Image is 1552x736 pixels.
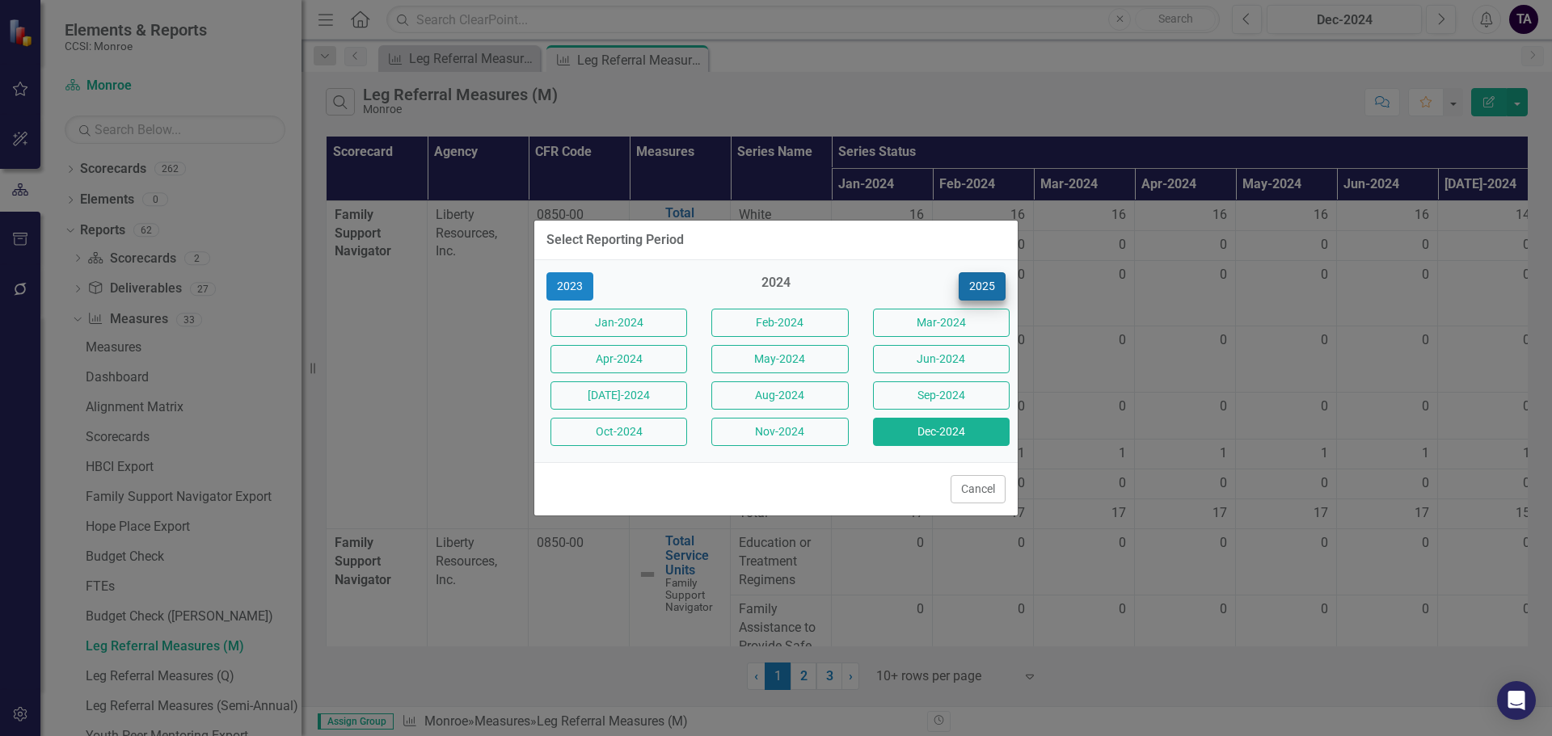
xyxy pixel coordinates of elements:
[707,274,844,301] div: 2024
[711,381,848,410] button: Aug-2024
[1497,681,1536,720] div: Open Intercom Messenger
[550,345,687,373] button: Apr-2024
[951,475,1006,503] button: Cancel
[873,309,1010,337] button: Mar-2024
[873,418,1010,446] button: Dec-2024
[873,381,1010,410] button: Sep-2024
[959,272,1006,301] button: 2025
[546,233,684,247] div: Select Reporting Period
[550,418,687,446] button: Oct-2024
[711,418,848,446] button: Nov-2024
[711,309,848,337] button: Feb-2024
[546,272,593,301] button: 2023
[873,345,1010,373] button: Jun-2024
[550,381,687,410] button: [DATE]-2024
[711,345,848,373] button: May-2024
[550,309,687,337] button: Jan-2024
